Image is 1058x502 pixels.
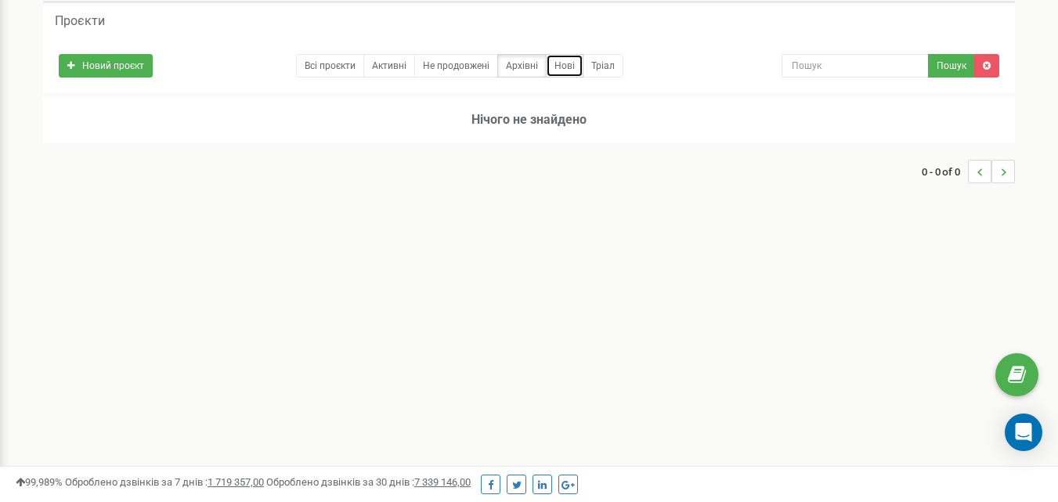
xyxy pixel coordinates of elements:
[208,476,264,488] u: 1 719 357,00
[296,54,364,78] a: Всі проєкти
[59,54,153,78] a: Новий проєкт
[922,160,968,183] span: 0 - 0 of 0
[1005,414,1042,451] div: Open Intercom Messenger
[65,476,264,488] span: Оброблено дзвінків за 7 днів :
[16,476,63,488] span: 99,989%
[414,54,498,78] a: Не продовжені
[266,476,471,488] span: Оброблено дзвінків за 30 днів :
[363,54,415,78] a: Активні
[583,54,623,78] a: Тріал
[43,97,1015,143] h3: Нічого не знайдено
[782,54,929,78] input: Пошук
[497,54,547,78] a: Архівні
[414,476,471,488] u: 7 339 146,00
[55,14,105,28] h5: Проєкти
[922,144,1015,199] nav: ...
[546,54,583,78] a: Нові
[928,54,975,78] button: Пошук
